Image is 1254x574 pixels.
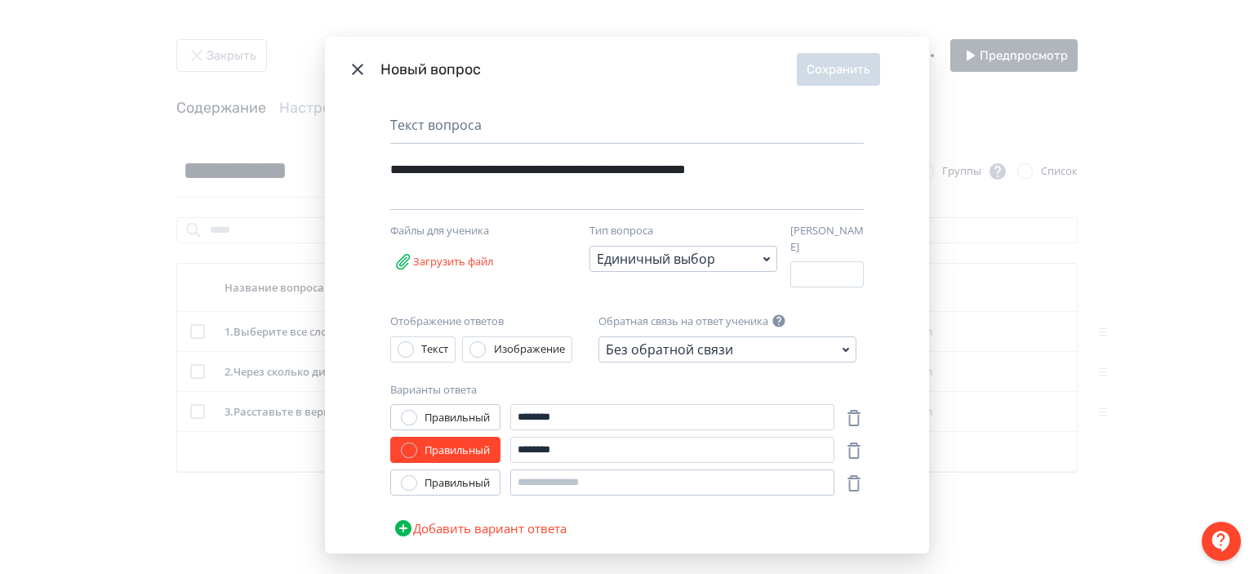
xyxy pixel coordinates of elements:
[425,410,490,426] div: Правильный
[421,341,448,358] div: Текст
[325,37,929,554] div: Modal
[494,341,565,358] div: Изображение
[597,249,715,269] div: Единичный выбор
[390,382,477,398] label: Варианты ответа
[425,443,490,459] div: Правильный
[390,512,570,545] button: Добавить вариант ответа
[598,314,768,330] label: Обратная связь на ответ ученика
[606,340,733,359] div: Без обратной связи
[790,223,864,255] label: [PERSON_NAME]
[390,115,864,144] div: Текст вопроса
[797,53,880,86] button: Сохранить
[589,223,653,239] label: Тип вопроса
[380,59,797,81] div: Новый вопрос
[390,223,562,239] div: Файлы для ученика
[425,475,490,492] div: Правильный
[390,314,504,330] label: Отображение ответов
